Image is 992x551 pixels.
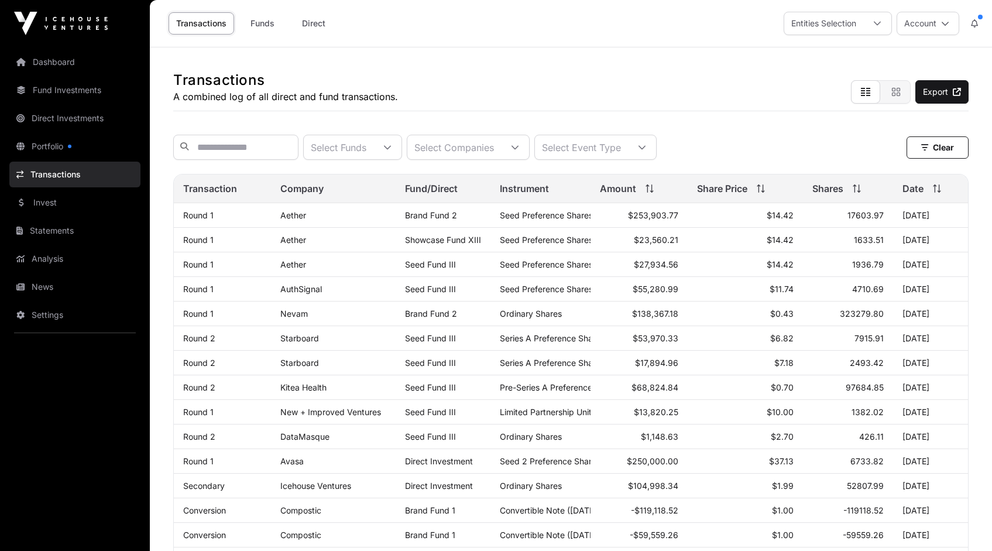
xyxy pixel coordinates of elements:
[9,77,140,103] a: Fund Investments
[591,351,688,375] td: $17,894.96
[500,259,593,269] span: Seed Preference Shares
[915,80,969,104] a: Export
[893,277,968,302] td: [DATE]
[500,333,605,343] span: Series A Preference Shares
[405,382,456,392] a: Seed Fund III
[280,407,381,417] a: New + Improved Ventures
[500,182,549,196] span: Instrument
[405,358,456,368] a: Seed Fund III
[591,277,688,302] td: $55,280.99
[591,474,688,498] td: $104,998.34
[280,456,304,466] a: Avasa
[591,425,688,449] td: $1,148.63
[500,481,562,491] span: Ordinary Shares
[183,259,214,269] a: Round 1
[767,210,794,220] span: $14.42
[893,375,968,400] td: [DATE]
[500,309,562,319] span: Ordinary Shares
[280,432,329,442] a: DataMasque
[591,375,688,400] td: $68,824.84
[183,505,226,515] a: Conversion
[183,284,214,294] a: Round 1
[9,246,140,272] a: Analysis
[280,284,322,294] a: AuthSignal
[500,210,593,220] span: Seed Preference Shares
[591,400,688,425] td: $13,820.25
[405,235,481,245] a: Showcase Fund XIII
[280,259,306,269] a: Aether
[893,449,968,474] td: [DATE]
[500,505,600,515] span: Convertible Note ([DATE])
[500,432,562,442] span: Ordinary Shares
[859,432,884,442] span: 426.11
[280,333,319,343] a: Starboard
[847,481,884,491] span: 52807.99
[591,302,688,326] td: $138,367.18
[405,210,457,220] a: Brand Fund 2
[893,425,968,449] td: [DATE]
[767,259,794,269] span: $14.42
[183,382,215,392] a: Round 2
[280,481,351,491] a: Icehouse Ventures
[897,12,959,35] button: Account
[893,474,968,498] td: [DATE]
[772,530,794,540] span: $1.00
[893,400,968,425] td: [DATE]
[500,456,600,466] span: Seed 2 Preference Shares
[183,235,214,245] a: Round 1
[850,358,884,368] span: 2493.42
[770,284,794,294] span: $11.74
[280,530,321,540] a: Compostic
[183,407,214,417] a: Round 1
[280,309,308,319] a: Nevam
[767,235,794,245] span: $14.42
[591,498,688,523] td: -$119,118.52
[169,12,234,35] a: Transactions
[280,505,321,515] a: Compostic
[405,530,455,540] a: Brand Fund 1
[535,135,628,159] div: Select Event Type
[280,210,306,220] a: Aether
[500,382,621,392] span: Pre-Series A Preference Shares
[407,135,501,159] div: Select Companies
[183,309,214,319] a: Round 1
[769,456,794,466] span: $37.13
[405,432,456,442] a: Seed Fund III
[280,358,319,368] a: Starboard
[893,523,968,547] td: [DATE]
[405,259,456,269] a: Seed Fund III
[843,505,884,515] span: -119118.52
[9,302,140,328] a: Settings
[183,333,215,343] a: Round 2
[405,333,456,343] a: Seed Fund III
[893,228,968,252] td: [DATE]
[591,252,688,277] td: $27,934.56
[183,481,225,491] a: Secondary
[405,505,455,515] a: Brand Fund 1
[9,190,140,215] a: Invest
[280,382,327,392] a: Kitea Health
[697,182,747,196] span: Share Price
[843,530,884,540] span: -59559.26
[770,309,794,319] span: $0.43
[591,523,688,547] td: -$59,559.26
[854,235,884,245] span: 1633.51
[405,182,458,196] span: Fund/Direct
[767,407,794,417] span: $10.00
[893,351,968,375] td: [DATE]
[893,252,968,277] td: [DATE]
[280,235,306,245] a: Aether
[591,203,688,228] td: $253,903.77
[852,259,884,269] span: 1936.79
[893,326,968,351] td: [DATE]
[812,182,843,196] span: Shares
[854,333,884,343] span: 7915.91
[500,235,593,245] span: Seed Preference Shares
[774,358,794,368] span: $7.18
[933,495,992,551] div: Chat Widget
[893,498,968,523] td: [DATE]
[405,456,473,466] span: Direct Investment
[173,90,398,104] p: A combined log of all direct and fund transactions.
[405,481,473,491] span: Direct Investment
[771,432,794,442] span: $2.70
